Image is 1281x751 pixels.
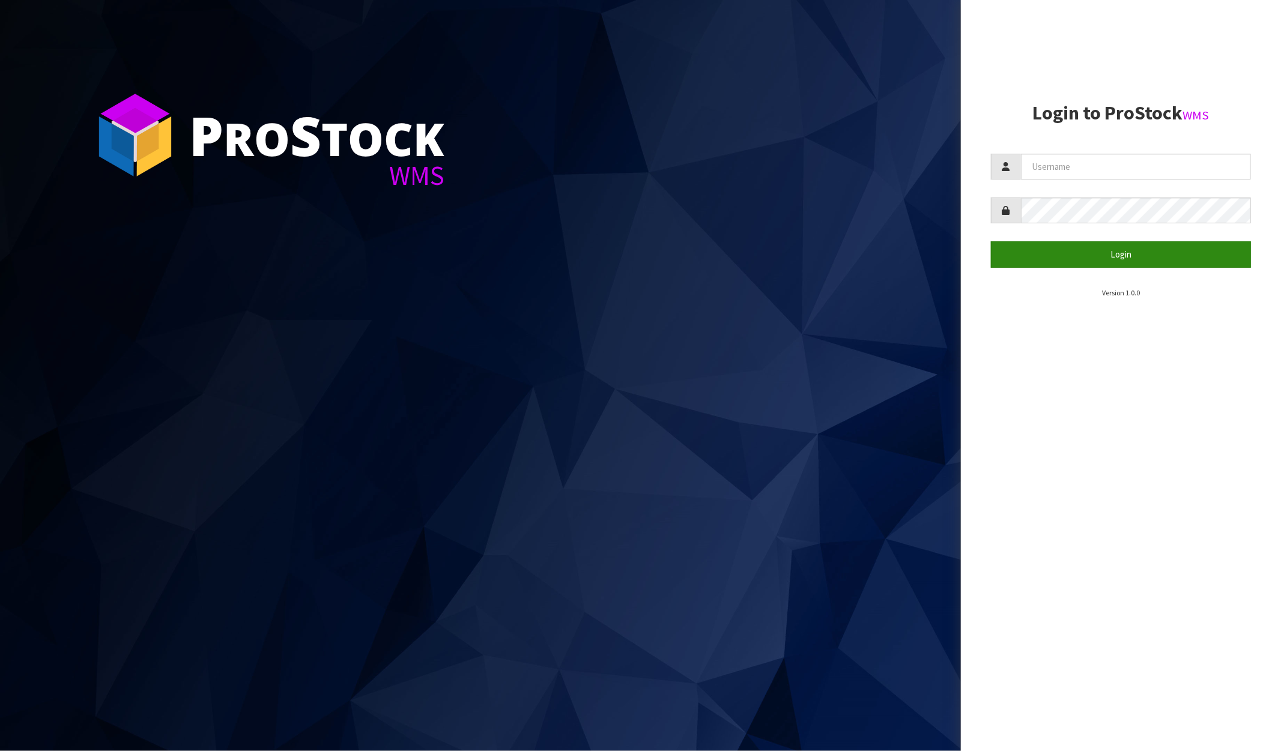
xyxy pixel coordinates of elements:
div: ro tock [189,108,444,162]
span: P [189,98,223,172]
div: WMS [189,162,444,189]
button: Login [991,241,1251,267]
small: Version 1.0.0 [1102,288,1140,297]
h2: Login to ProStock [991,103,1251,124]
input: Username [1021,154,1251,179]
small: WMS [1183,107,1209,123]
img: ProStock Cube [90,90,180,180]
span: S [290,98,321,172]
